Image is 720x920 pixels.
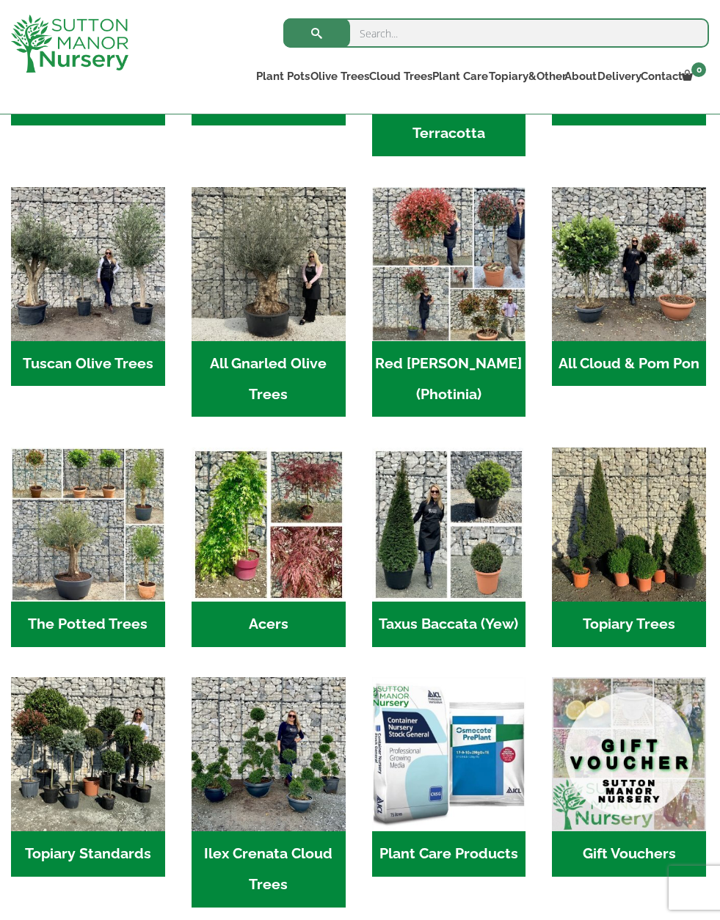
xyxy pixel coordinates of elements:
[11,448,165,646] a: Visit product category The Potted Trees
[307,66,366,87] a: Olive Trees
[552,677,706,831] img: Home - MAIN
[372,448,526,646] a: Visit product category Taxus Baccata (Yew)
[11,677,165,876] a: Visit product category Topiary Standards
[372,341,526,417] h2: Red [PERSON_NAME] (Photinia)
[552,187,706,386] a: Visit product category All Cloud & Pom Pon
[11,15,128,73] img: logo
[552,341,706,387] h2: All Cloud & Pom Pon
[372,81,526,157] h2: 100% Italian Terracotta
[11,831,165,877] h2: Topiary Standards
[192,831,346,908] h2: Ilex Crenata Cloud Trees
[691,62,706,77] span: 0
[552,602,706,647] h2: Topiary Trees
[253,66,307,87] a: Plant Pots
[680,66,709,87] a: 0
[372,677,526,831] img: Home - food and soil
[639,66,680,87] a: Contact
[484,66,562,87] a: Topiary&Other
[192,677,346,907] a: Visit product category Ilex Crenata Cloud Trees
[372,187,526,417] a: Visit product category Red Robin (Photinia)
[11,187,165,386] a: Visit product category Tuscan Olive Trees
[11,602,165,647] h2: The Potted Trees
[11,677,165,831] img: Home - IMG 5223
[11,448,165,602] img: Home - new coll
[372,831,526,877] h2: Plant Care Products
[192,448,346,646] a: Visit product category Acers
[11,187,165,341] img: Home - 7716AD77 15EA 4607 B135 B37375859F10
[192,602,346,647] h2: Acers
[192,187,346,417] a: Visit product category All Gnarled Olive Trees
[552,448,706,646] a: Visit product category Topiary Trees
[372,187,526,341] img: Home - F5A23A45 75B5 4929 8FB2 454246946332
[192,187,346,341] img: Home - 5833C5B7 31D0 4C3A 8E42 DB494A1738DB
[283,18,709,48] input: Search...
[594,66,639,87] a: Delivery
[372,602,526,647] h2: Taxus Baccata (Yew)
[372,448,526,602] img: Home - Untitled Project
[552,831,706,877] h2: Gift Vouchers
[552,187,706,341] img: Home - A124EB98 0980 45A7 B835 C04B779F7765
[192,341,346,417] h2: All Gnarled Olive Trees
[552,677,706,876] a: Visit product category Gift Vouchers
[552,448,706,602] img: Home - C8EC7518 C483 4BAA AA61 3CAAB1A4C7C4 1 201 a
[429,66,484,87] a: Plant Care
[11,341,165,387] h2: Tuscan Olive Trees
[366,66,429,87] a: Cloud Trees
[562,66,594,87] a: About
[372,677,526,876] a: Visit product category Plant Care Products
[192,448,346,602] img: Home - Untitled Project 4
[192,677,346,831] img: Home - 9CE163CB 973F 4905 8AD5 A9A890F87D43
